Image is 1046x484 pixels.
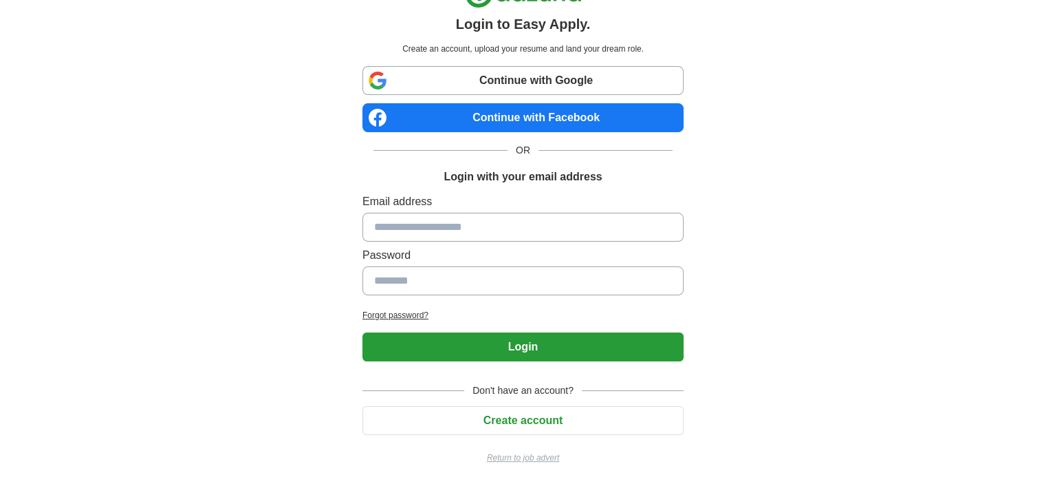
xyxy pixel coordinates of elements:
a: Continue with Facebook [362,103,684,132]
a: Return to job advert [362,452,684,464]
p: Create an account, upload your resume and land your dream role. [365,43,681,55]
button: Login [362,333,684,361]
span: OR [508,143,538,158]
label: Password [362,247,684,264]
a: Continue with Google [362,66,684,95]
a: Create account [362,414,684,426]
label: Email address [362,193,684,210]
h1: Login with your email address [444,169,602,185]
span: Don't have an account? [464,383,582,398]
h1: Login to Easy Apply. [456,14,591,34]
a: Forgot password? [362,309,684,322]
button: Create account [362,406,684,435]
